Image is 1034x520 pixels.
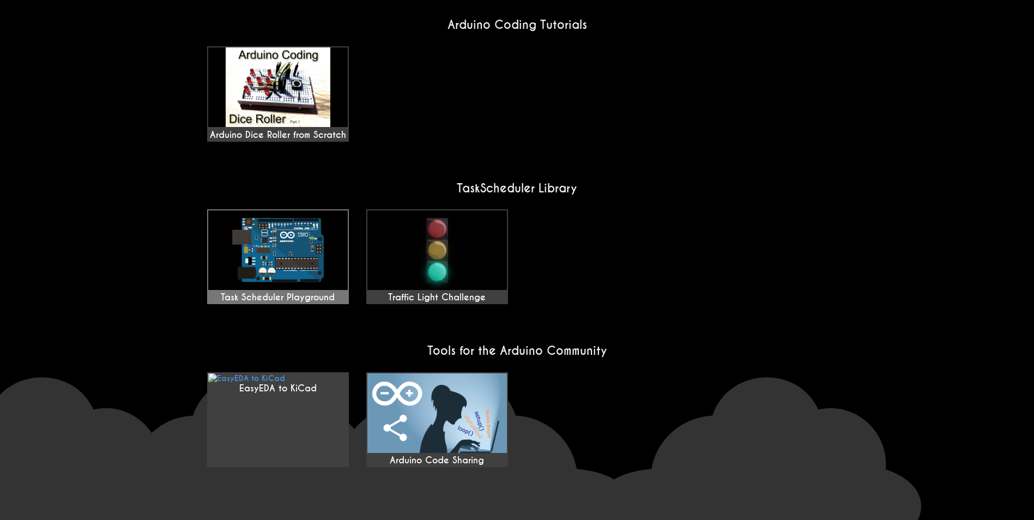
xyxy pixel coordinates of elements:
div: Traffic Light Challenge [367,292,507,303]
img: Traffic Light Challenge [367,210,507,290]
img: EasyEDA to KiCad [208,373,285,383]
a: Arduino Dice Roller from Scratch [207,46,349,142]
a: Arduino Code Sharing [366,372,508,467]
div: Arduino Dice Roller from Scratch [208,47,348,141]
a: Task Scheduler Playground [207,209,349,304]
a: Traffic Light Challenge [366,209,508,304]
div: EasyEDA to KiCad [208,383,348,394]
a: EasyEDA to KiCad [207,372,349,467]
img: maxresdefault.jpg [208,47,348,127]
img: Task Scheduler Playground [208,210,348,290]
h2: TaskScheduler Library [198,181,836,196]
div: Arduino Code Sharing [367,455,507,466]
h2: Tools for the Arduino Community [198,343,836,358]
div: Task Scheduler Playground [208,292,348,303]
h2: Arduino Coding Tutorials [198,17,836,32]
img: EasyEDA to KiCad [367,373,507,453]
